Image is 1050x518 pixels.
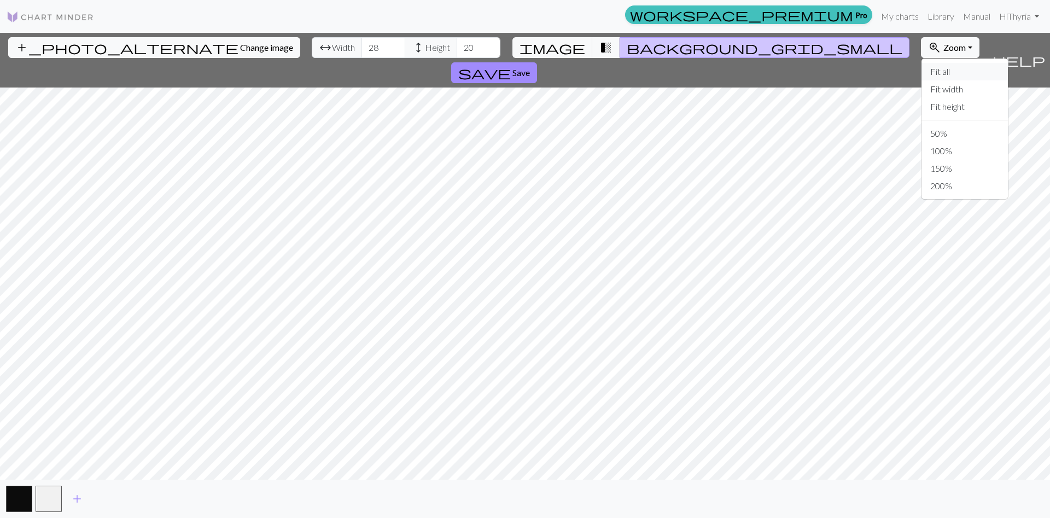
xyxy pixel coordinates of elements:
span: background_grid_small [627,40,902,55]
span: Change image [240,42,293,53]
span: workspace_premium [630,7,853,22]
span: Zoom [943,42,966,53]
span: Width [332,41,355,54]
button: 50% [921,125,1008,142]
button: Zoom [921,37,979,58]
span: Save [512,67,530,78]
span: image [520,40,585,55]
span: height [412,40,425,55]
a: My charts [877,5,923,27]
button: Fit width [921,80,1008,98]
span: add [71,491,84,507]
span: add_photo_alternate [15,40,238,55]
span: arrow_range [319,40,332,55]
button: Add color [63,488,91,509]
button: Fit height [921,98,1008,115]
span: help [993,53,1045,68]
button: 200% [921,177,1008,195]
span: Height [425,41,450,54]
a: Library [923,5,959,27]
button: Save [451,62,537,83]
a: HiThyria [995,5,1043,27]
span: transition_fade [599,40,612,55]
button: 150% [921,160,1008,177]
a: Manual [959,5,995,27]
img: Logo [7,10,94,24]
span: zoom_in [928,40,941,55]
button: Help [988,33,1050,88]
button: Change image [8,37,300,58]
button: 100% [921,142,1008,160]
button: Fit all [921,63,1008,80]
a: Pro [625,5,872,24]
span: save [458,65,511,80]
